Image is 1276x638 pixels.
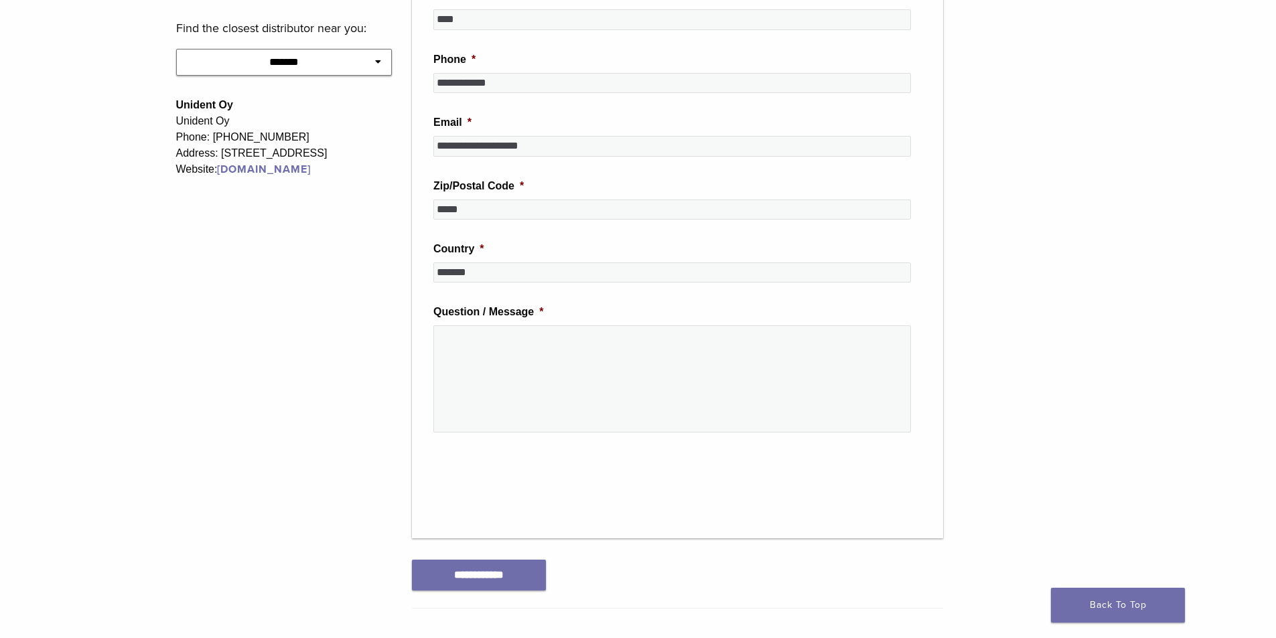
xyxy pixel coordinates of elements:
label: Question / Message [433,305,544,319]
div: Website: [176,161,393,177]
label: Email [433,116,472,130]
label: Phone [433,53,476,67]
iframe: reCAPTCHA [433,454,637,506]
div: Address: [STREET_ADDRESS] [176,145,393,161]
p: Find the closest distributor near you: [176,18,393,38]
div: Phone: [PHONE_NUMBER] [176,129,393,145]
label: Zip/Postal Code [433,179,524,193]
strong: Unident Oy [176,99,233,110]
a: Back To Top [1051,588,1185,623]
label: Country [433,242,484,256]
div: Unident Oy [176,113,393,129]
a: [DOMAIN_NAME] [217,163,311,176]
